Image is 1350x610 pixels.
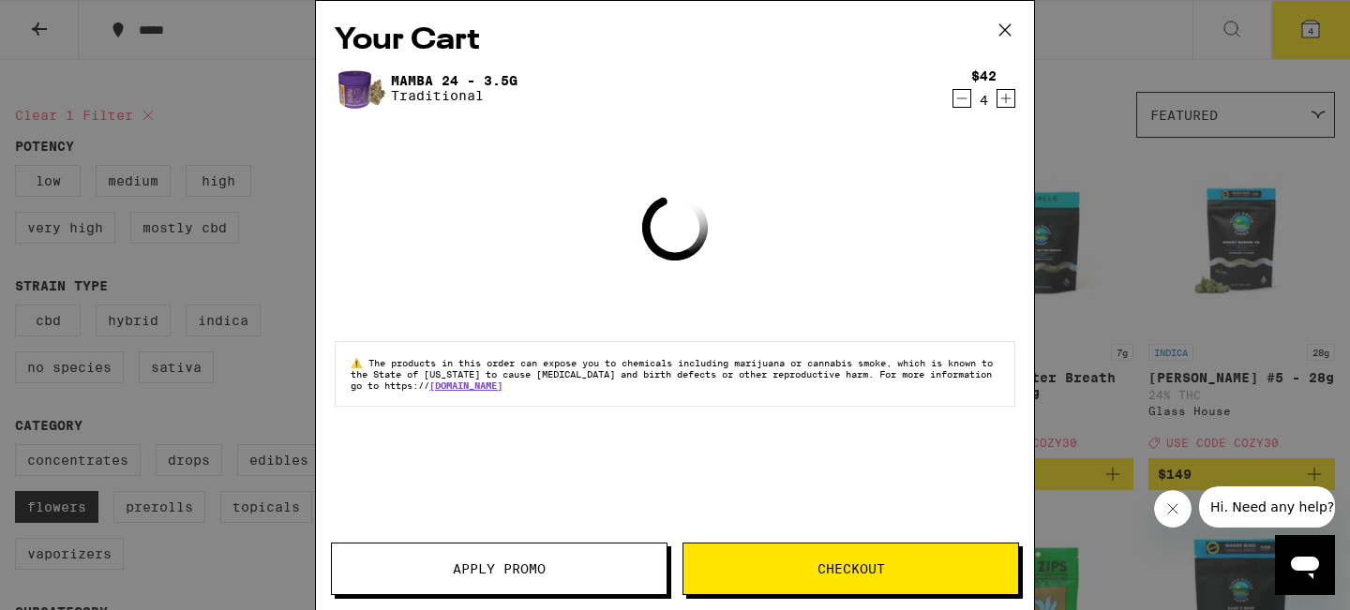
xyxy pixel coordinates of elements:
[331,543,667,595] button: Apply Promo
[1154,490,1192,528] iframe: Close message
[335,62,387,114] img: Mamba 24 - 3.5g
[335,20,1015,62] h2: Your Cart
[817,562,885,575] span: Checkout
[971,68,997,83] div: $42
[682,543,1019,595] button: Checkout
[391,88,517,103] p: Traditional
[351,357,368,368] span: ⚠️
[997,89,1015,108] button: Increment
[952,89,971,108] button: Decrement
[971,93,997,108] div: 4
[1199,486,1335,528] iframe: Message from company
[429,379,502,391] a: [DOMAIN_NAME]
[391,73,517,88] a: Mamba 24 - 3.5g
[453,562,546,575] span: Apply Promo
[1275,535,1335,595] iframe: Button to launch messaging window
[351,357,993,391] span: The products in this order can expose you to chemicals including marijuana or cannabis smoke, whi...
